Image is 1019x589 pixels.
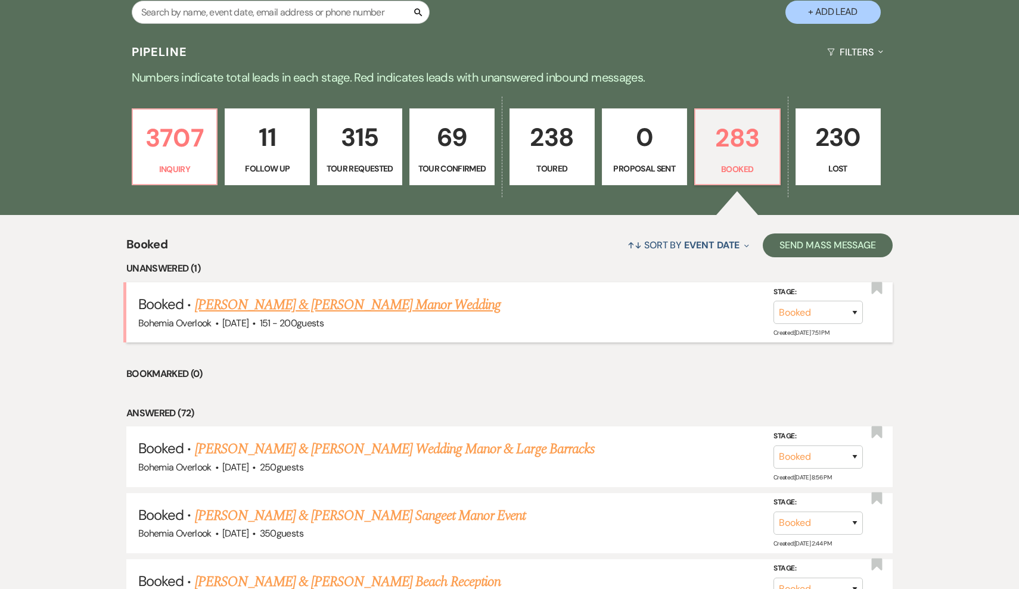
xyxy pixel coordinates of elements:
[222,317,248,329] span: [DATE]
[773,473,831,481] span: Created: [DATE] 8:56 PM
[138,439,184,457] span: Booked
[195,505,526,526] a: [PERSON_NAME] & [PERSON_NAME] Sangeet Manor Event
[763,233,893,257] button: Send Mass Message
[803,117,873,157] p: 230
[138,506,184,524] span: Booked
[222,527,248,540] span: [DATE]
[195,438,595,460] a: [PERSON_NAME] & [PERSON_NAME] Wedding Manor & Large Barracks
[140,163,210,176] p: Inquiry
[317,108,402,186] a: 315Tour Requested
[138,461,212,473] span: Bohemia Overlook
[222,461,248,473] span: [DATE]
[260,461,303,473] span: 250 guests
[260,317,324,329] span: 151 - 200 guests
[773,430,863,443] label: Stage:
[627,239,642,251] span: ↑↓
[409,108,495,186] a: 69Tour Confirmed
[417,162,487,175] p: Tour Confirmed
[195,294,501,316] a: [PERSON_NAME] & [PERSON_NAME] Manor Wedding
[325,162,394,175] p: Tour Requested
[773,496,863,509] label: Stage:
[132,108,218,186] a: 3707Inquiry
[796,108,881,186] a: 230Lost
[703,118,772,158] p: 283
[773,329,829,336] span: Created: [DATE] 7:51 PM
[803,162,873,175] p: Lost
[138,317,212,329] span: Bohemia Overlook
[822,36,887,68] button: Filters
[623,229,754,261] button: Sort By Event Date
[132,43,188,60] h3: Pipeline
[132,1,430,24] input: Search by name, event date, email address or phone number
[126,366,893,382] li: Bookmarked (0)
[232,117,302,157] p: 11
[510,108,595,186] a: 238Toured
[773,540,831,547] span: Created: [DATE] 2:44 PM
[773,562,863,575] label: Stage:
[140,118,210,158] p: 3707
[694,108,781,186] a: 283Booked
[126,235,167,261] span: Booked
[225,108,310,186] a: 11Follow Up
[517,162,587,175] p: Toured
[126,406,893,421] li: Answered (72)
[610,162,679,175] p: Proposal Sent
[517,117,587,157] p: 238
[785,1,881,24] button: + Add Lead
[260,527,303,540] span: 350 guests
[138,527,212,540] span: Bohemia Overlook
[602,108,687,186] a: 0Proposal Sent
[232,162,302,175] p: Follow Up
[684,239,740,251] span: Event Date
[138,295,184,313] span: Booked
[80,68,939,87] p: Numbers indicate total leads in each stage. Red indicates leads with unanswered inbound messages.
[126,261,893,276] li: Unanswered (1)
[773,285,863,298] label: Stage:
[325,117,394,157] p: 315
[703,163,772,176] p: Booked
[417,117,487,157] p: 69
[610,117,679,157] p: 0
